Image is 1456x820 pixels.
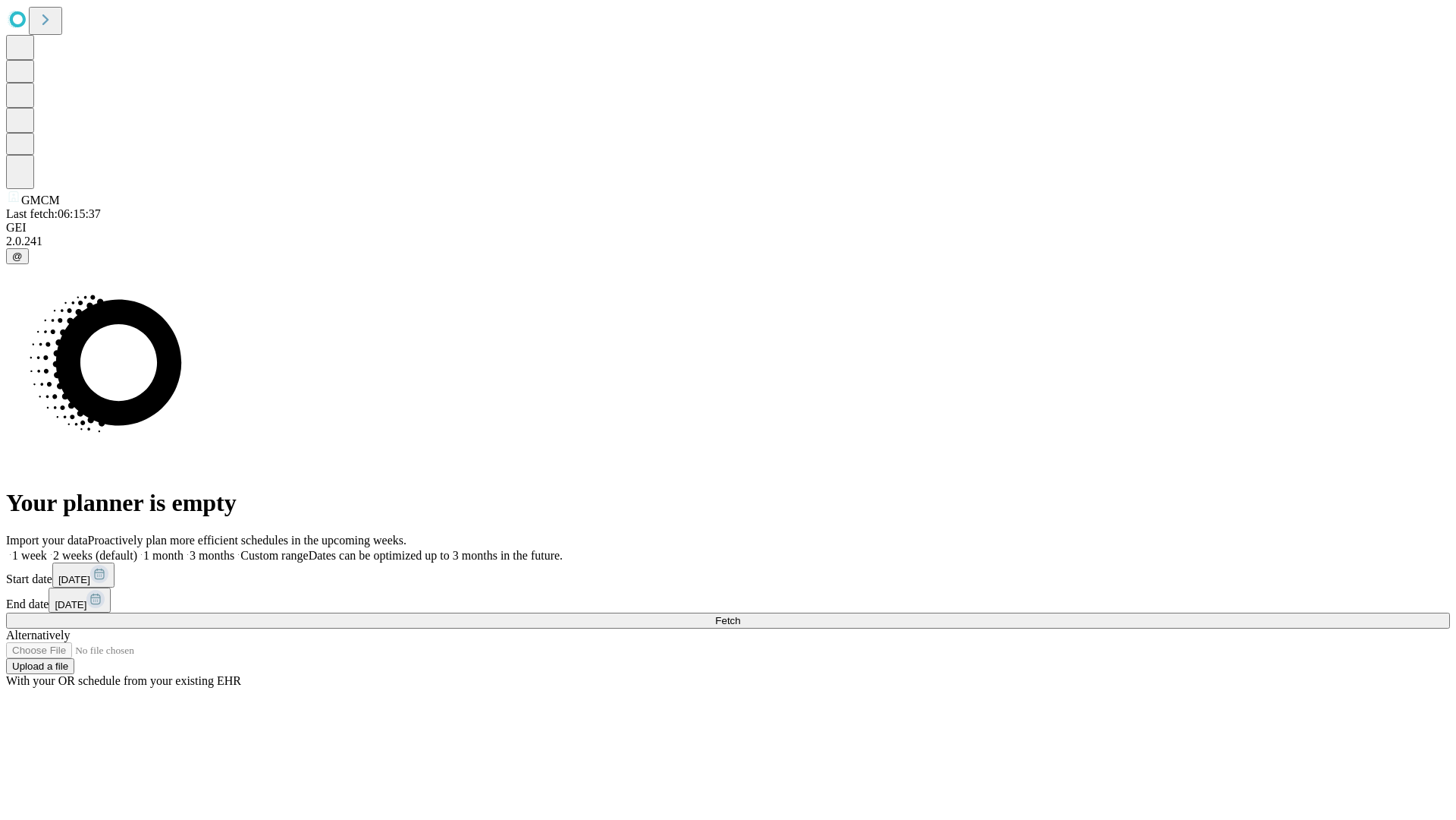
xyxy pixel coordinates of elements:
[6,658,74,674] button: Upload a file
[6,207,101,220] span: Last fetch: 06:15:37
[52,563,115,588] button: [DATE]
[49,588,111,613] button: [DATE]
[12,549,47,562] span: 1 week
[55,599,86,610] span: [DATE]
[6,629,70,642] span: Alternatively
[715,615,740,626] span: Fetch
[240,549,308,562] span: Custom range
[309,549,563,562] span: Dates can be optimized up to 3 months in the future.
[6,674,241,687] span: With your OR schedule from your existing EHR
[53,549,137,562] span: 2 weeks (default)
[12,251,23,262] span: @
[6,588,1450,613] div: End date
[21,194,60,207] span: GMCM
[58,574,90,585] span: [DATE]
[6,221,1450,235] div: GEI
[6,489,1450,517] h1: Your planner is empty
[6,613,1450,629] button: Fetch
[6,235,1450,248] div: 2.0.241
[143,549,184,562] span: 1 month
[6,534,88,547] span: Import your data
[88,534,406,547] span: Proactively plan more efficient schedules in the upcoming weeks.
[6,248,29,264] button: @
[190,549,234,562] span: 3 months
[6,563,1450,588] div: Start date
